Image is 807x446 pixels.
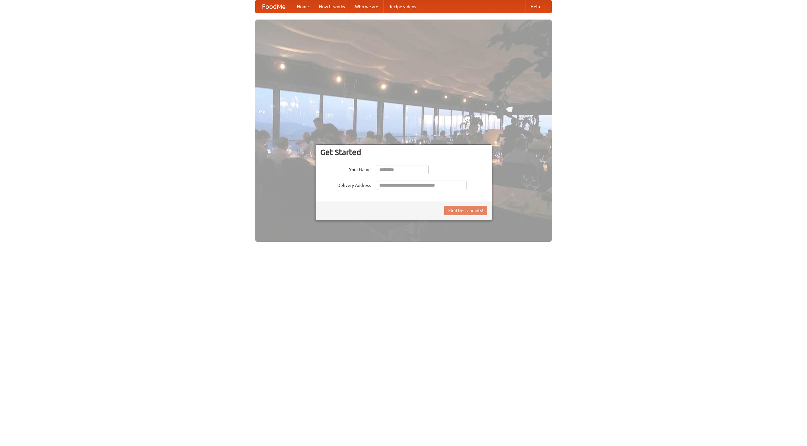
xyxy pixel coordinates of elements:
a: FoodMe [256,0,292,13]
label: Your Name [320,165,371,173]
a: Recipe videos [383,0,421,13]
a: How it works [314,0,350,13]
a: Who we are [350,0,383,13]
h3: Get Started [320,148,487,157]
button: Find Restaurants! [444,206,487,215]
a: Help [525,0,545,13]
label: Delivery Address [320,181,371,188]
a: Home [292,0,314,13]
